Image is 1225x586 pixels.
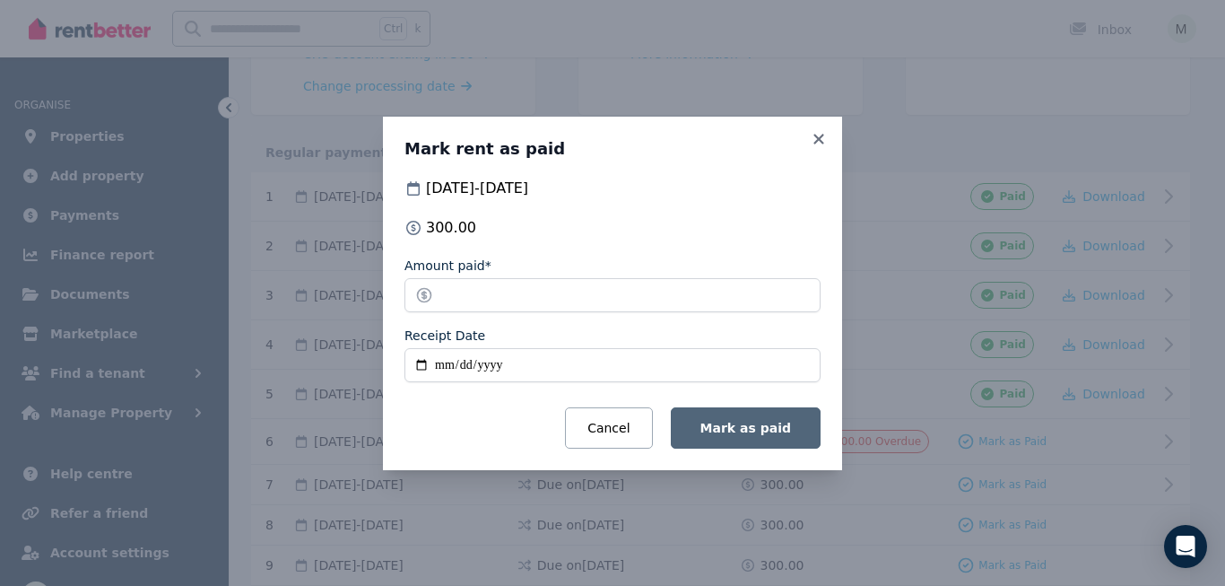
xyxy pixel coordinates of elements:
[404,327,485,345] label: Receipt Date
[671,407,821,449] button: Mark as paid
[1164,525,1207,568] div: Open Intercom Messenger
[565,407,652,449] button: Cancel
[404,257,491,275] label: Amount paid*
[404,138,821,160] h3: Mark rent as paid
[426,217,476,239] span: 300.00
[700,421,791,435] span: Mark as paid
[426,178,528,199] span: [DATE] - [DATE]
